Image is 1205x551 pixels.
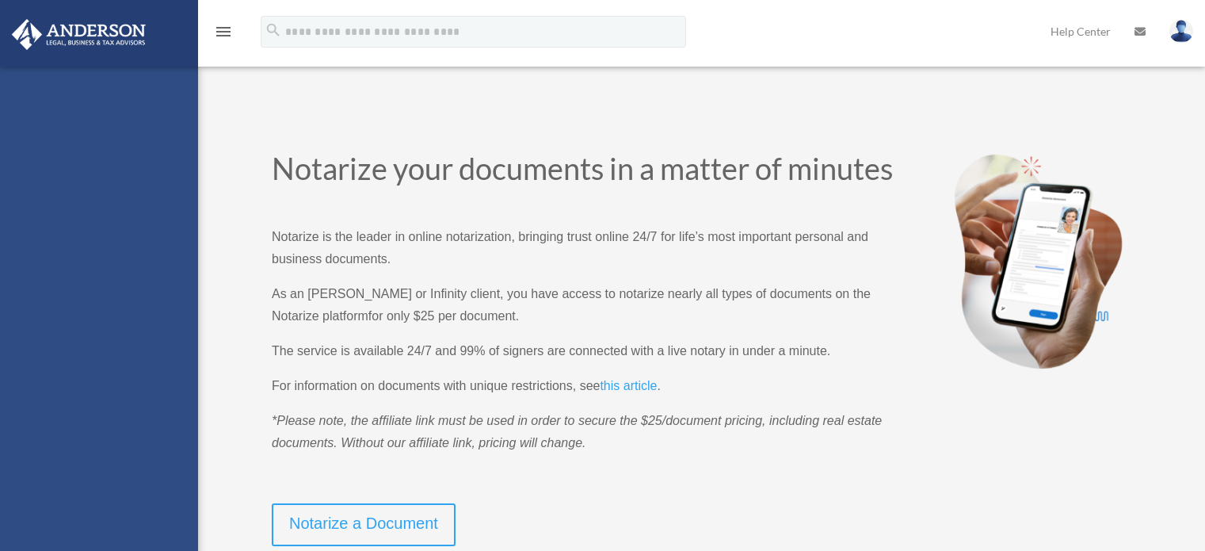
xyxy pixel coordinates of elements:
a: Notarize a Document [272,503,456,546]
span: *Please note, the affiliate link must be used in order to secure the $25/document pricing, includ... [272,414,882,450]
span: for only $25 per document. [368,309,519,323]
a: this article [600,379,657,400]
span: . [657,379,660,392]
img: User Pic [1169,20,1193,43]
i: search [265,21,282,39]
i: menu [214,22,233,41]
span: The service is available 24/7 and 99% of signers are connected with a live notary in under a minute. [272,344,830,358]
img: Anderson Advisors Platinum Portal [7,19,151,50]
a: menu [214,28,233,41]
h1: Notarize your documents in a matter of minutes [272,153,902,191]
span: For information on documents with unique restrictions, see [272,379,600,392]
img: Notarize-hero [949,153,1127,369]
span: this article [600,379,657,392]
span: As an [PERSON_NAME] or Infinity client, you have access to notarize nearly all types of documents... [272,287,871,323]
span: Notarize is the leader in online notarization, bringing trust online 24/7 for life’s most importa... [272,230,868,266]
